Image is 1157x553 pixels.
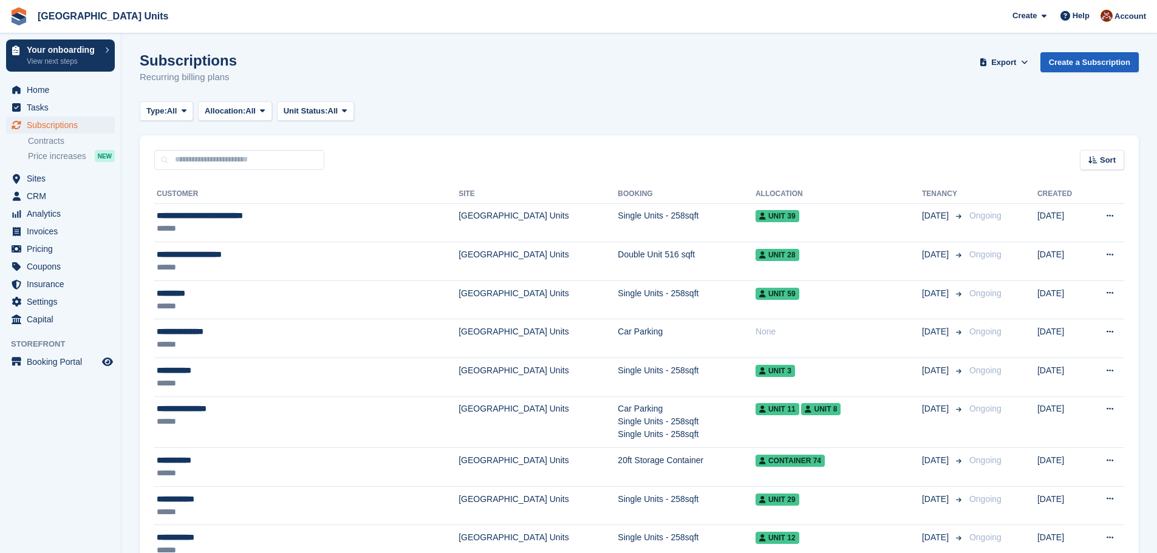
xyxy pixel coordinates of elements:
span: Ongoing [969,249,1002,259]
span: [DATE] [922,248,951,261]
span: Coupons [27,258,100,275]
a: menu [6,170,115,187]
td: [DATE] [1037,203,1088,242]
div: None [756,325,922,338]
span: Allocation: [205,105,245,117]
span: Price increases [28,151,86,162]
span: [DATE] [922,364,951,377]
a: Price increases NEW [28,149,115,163]
span: Unit Status: [284,105,328,117]
th: Customer [154,185,459,204]
td: [DATE] [1037,319,1088,358]
div: NEW [95,150,115,162]
span: Unit 29 [756,494,799,506]
a: menu [6,117,115,134]
td: [GEOGRAPHIC_DATA] Units [459,448,618,487]
td: Single Units - 258sqft [618,280,756,319]
span: [DATE] [922,531,951,544]
td: Car Parking [618,319,756,358]
td: [GEOGRAPHIC_DATA] Units [459,396,618,448]
td: [GEOGRAPHIC_DATA] Units [459,242,618,281]
a: menu [6,188,115,205]
span: Home [27,81,100,98]
span: Type: [146,105,167,117]
a: [GEOGRAPHIC_DATA] Units [33,6,173,26]
td: [GEOGRAPHIC_DATA] Units [459,280,618,319]
td: Single Units - 258sqft [618,358,756,397]
th: Allocation [756,185,922,204]
span: Sort [1100,154,1116,166]
td: [DATE] [1037,448,1088,487]
a: menu [6,311,115,328]
span: Unit 39 [756,210,799,222]
span: Ongoing [969,211,1002,220]
span: Unit 12 [756,532,799,544]
p: Your onboarding [27,46,99,54]
span: Unit 3 [756,365,795,377]
a: Preview store [100,355,115,369]
span: Unit 28 [756,249,799,261]
span: Export [991,56,1016,69]
span: Tasks [27,99,100,116]
span: Ongoing [969,365,1002,375]
button: Type: All [140,101,193,121]
td: [DATE] [1037,358,1088,397]
span: Unit 8 [801,403,841,415]
span: Ongoing [969,288,1002,298]
span: Capital [27,311,100,328]
td: 20ft Storage Container [618,448,756,487]
span: [DATE] [922,287,951,300]
td: [GEOGRAPHIC_DATA] Units [459,486,618,525]
p: Recurring billing plans [140,70,237,84]
span: Ongoing [969,327,1002,336]
span: [DATE] [922,325,951,338]
td: [DATE] [1037,242,1088,281]
button: Allocation: All [198,101,272,121]
a: menu [6,240,115,257]
span: All [245,105,256,117]
td: Car Parking Single Units - 258sqft Single Units - 258sqft [618,396,756,448]
td: Single Units - 258sqft [618,486,756,525]
span: [DATE] [922,402,951,415]
a: menu [6,81,115,98]
a: Your onboarding View next steps [6,39,115,72]
span: All [167,105,177,117]
td: [GEOGRAPHIC_DATA] Units [459,203,618,242]
th: Tenancy [922,185,964,204]
td: [DATE] [1037,280,1088,319]
span: [DATE] [922,493,951,506]
span: Container 74 [756,455,825,467]
span: [DATE] [922,454,951,467]
a: menu [6,276,115,293]
span: Ongoing [969,494,1002,504]
span: Account [1114,10,1146,22]
a: menu [6,353,115,370]
span: [DATE] [922,209,951,222]
th: Created [1037,185,1088,204]
span: Insurance [27,276,100,293]
a: menu [6,293,115,310]
span: Settings [27,293,100,310]
a: menu [6,223,115,240]
a: Contracts [28,135,115,147]
span: Storefront [11,338,121,350]
p: View next steps [27,56,99,67]
td: [DATE] [1037,486,1088,525]
td: Single Units - 258sqft [618,203,756,242]
td: [GEOGRAPHIC_DATA] Units [459,319,618,358]
span: Help [1073,10,1090,22]
th: Booking [618,185,756,204]
td: [GEOGRAPHIC_DATA] Units [459,358,618,397]
span: Analytics [27,205,100,222]
span: Subscriptions [27,117,100,134]
span: Ongoing [969,404,1002,413]
a: menu [6,99,115,116]
button: Export [977,52,1031,72]
th: Site [459,185,618,204]
h1: Subscriptions [140,52,237,69]
a: menu [6,258,115,275]
span: Unit 11 [756,403,799,415]
td: [DATE] [1037,396,1088,448]
img: Laura Clinnick [1101,10,1113,22]
span: Create [1012,10,1037,22]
